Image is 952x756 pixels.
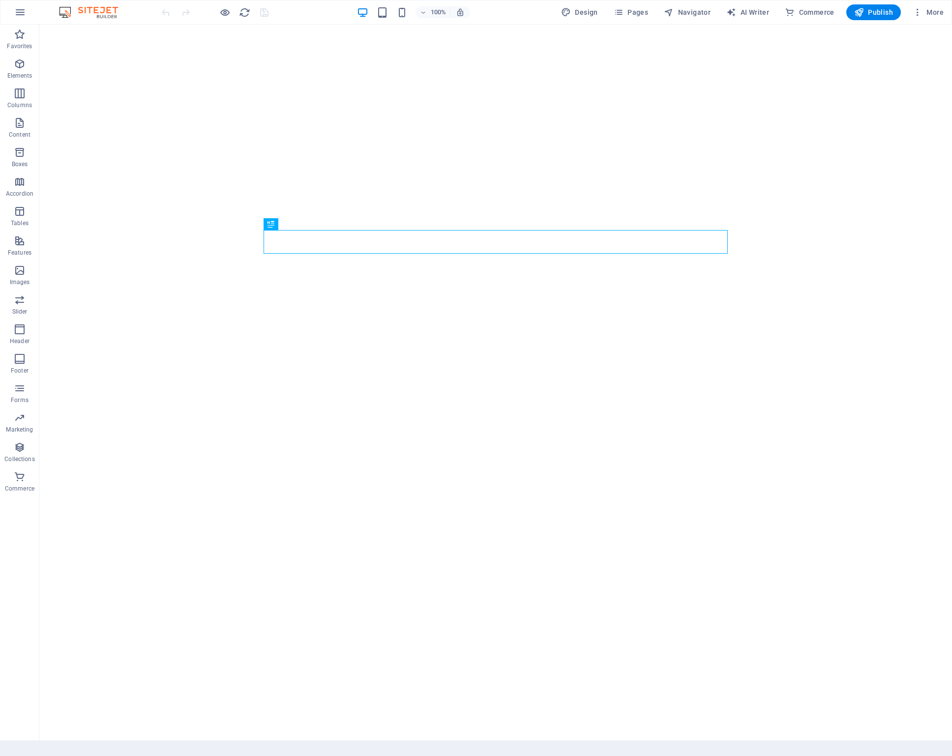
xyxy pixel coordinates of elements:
button: Commerce [781,4,838,20]
img: Editor Logo [57,6,130,18]
span: Commerce [785,7,834,17]
p: Forms [11,396,29,404]
button: AI Writer [722,4,773,20]
i: On resize automatically adjust zoom level to fit chosen device. [456,8,465,17]
p: Commerce [5,485,34,493]
button: Click here to leave preview mode and continue editing [219,6,231,18]
span: AI Writer [726,7,769,17]
p: Boxes [12,160,28,168]
p: Images [10,278,30,286]
h6: 100% [430,6,446,18]
button: More [909,4,948,20]
button: reload [238,6,250,18]
span: Navigator [664,7,711,17]
p: Favorites [7,42,32,50]
button: Design [557,4,602,20]
span: More [913,7,944,17]
p: Content [9,131,30,139]
p: Slider [12,308,28,316]
p: Columns [7,101,32,109]
p: Marketing [6,426,33,434]
p: Footer [11,367,29,375]
p: Elements [7,72,32,80]
button: Publish [846,4,901,20]
p: Tables [11,219,29,227]
i: Reload page [239,7,250,18]
span: Publish [854,7,893,17]
button: 100% [416,6,450,18]
p: Header [10,337,30,345]
button: Navigator [660,4,714,20]
p: Collections [4,455,34,463]
span: Pages [614,7,648,17]
div: Design (Ctrl+Alt+Y) [557,4,602,20]
button: Pages [610,4,652,20]
p: Accordion [6,190,33,198]
p: Features [8,249,31,257]
span: Design [561,7,598,17]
